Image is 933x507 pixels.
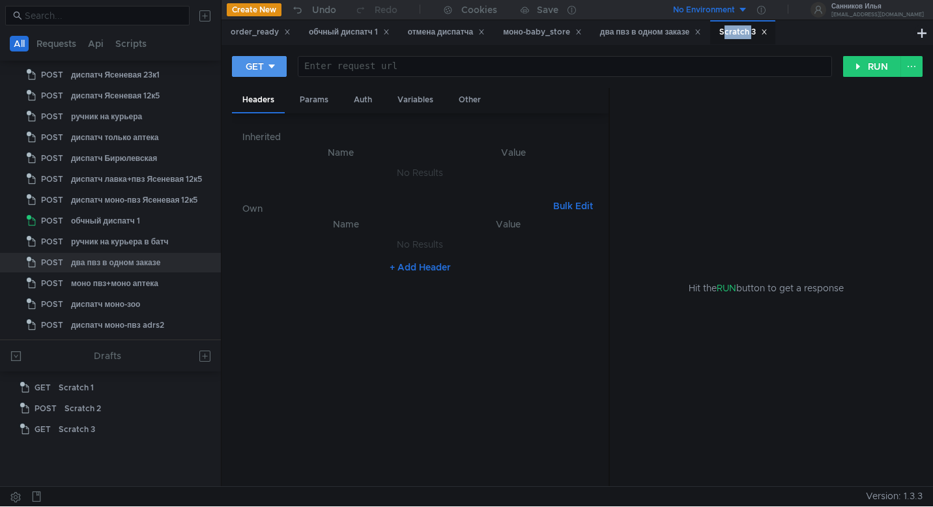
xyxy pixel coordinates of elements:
div: диспатч лавка+пвз Ясеневая 12к5 [71,169,202,189]
div: Params [289,88,339,112]
div: Санников Илья [831,3,924,10]
th: Name [253,145,429,160]
div: Auth [343,88,382,112]
span: GET [35,378,51,398]
div: моно-baby_store [503,25,582,39]
span: POST [41,128,63,147]
div: обчный диспатч 1 [309,25,390,39]
div: Cookies [461,2,497,18]
div: моно пвз+моно аптека [71,274,158,293]
span: POST [41,295,63,314]
div: Redo [375,2,397,18]
div: kitchen [71,336,99,356]
div: order_ready [231,25,291,39]
span: GET [35,420,51,439]
div: Variables [387,88,444,112]
div: Headers [232,88,285,113]
div: диспатч моно-пвз adrs2 [71,315,164,335]
th: Value [429,145,598,160]
th: Name [263,216,429,232]
h6: Own [242,201,548,216]
span: POST [41,65,63,85]
button: Scripts [111,36,151,51]
div: два пвз в одном заказе [600,25,701,39]
div: Scratch 3 [719,25,768,39]
button: Create New [227,3,281,16]
div: ручник на курьера [71,107,142,126]
div: Save [537,5,558,14]
span: POST [41,149,63,168]
span: POST [41,211,63,231]
button: All [10,36,29,51]
button: GET [232,56,287,77]
span: Version: 1.3.3 [866,487,923,506]
span: Hit the button to get a response [689,281,844,295]
span: POST [41,169,63,189]
div: [EMAIL_ADDRESS][DOMAIN_NAME] [831,12,924,17]
nz-embed-empty: No Results [397,239,443,250]
div: GET [246,59,264,74]
div: Scratch 3 [59,420,95,439]
span: POST [41,274,63,293]
span: POST [41,336,63,356]
div: диспатч моно-пвз Ясеневая 12к5 [71,190,197,210]
div: Scratch 2 [65,399,101,418]
button: + Add Header [384,259,456,275]
div: Drafts [94,348,121,364]
nz-embed-empty: No Results [397,167,443,179]
div: диспатч моно-зоо [71,295,140,314]
span: POST [41,86,63,106]
span: POST [41,315,63,335]
div: диспатч Ясеневая 12к5 [71,86,160,106]
input: Search... [25,8,182,23]
span: POST [35,399,57,418]
div: диспатч Бирюлевская [71,149,157,168]
span: POST [41,253,63,272]
span: POST [41,107,63,126]
div: обчный диспатч 1 [71,211,140,231]
div: Other [448,88,491,112]
div: отмена диспатча [408,25,485,39]
div: Scratch 1 [59,378,94,398]
button: Api [84,36,108,51]
div: No Environment [673,4,735,16]
h6: Inherited [242,129,598,145]
button: Requests [33,36,80,51]
div: два пвз в одном заказе [71,253,160,272]
th: Value [428,216,588,232]
span: RUN [717,282,736,294]
div: диспатч только аптека [71,128,159,147]
div: Undo [312,2,336,18]
div: ручник на курьера в батч [71,232,169,252]
button: RUN [843,56,901,77]
span: POST [41,232,63,252]
span: POST [41,190,63,210]
button: Bulk Edit [548,198,598,214]
div: диспатч Ясеневая 23к1 [71,65,160,85]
